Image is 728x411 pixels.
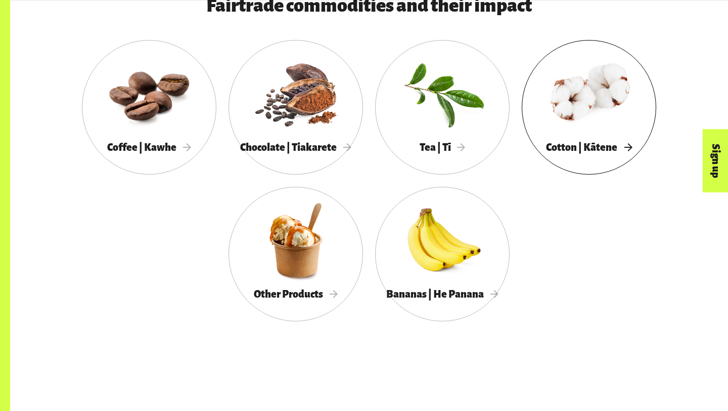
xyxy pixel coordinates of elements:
a: Coffee | Kawhe [82,40,216,175]
a: Other Products [229,187,363,321]
a: Cotton | Kātene [522,40,656,175]
a: Bananas | He Panana [375,187,510,321]
span: Bananas | He Panana [386,289,498,300]
span: Coffee | Kawhe [107,142,191,153]
span: Chocolate | Tiakarete [240,142,351,153]
span: Cotton | Kātene [546,142,632,153]
span: Tea | Tī [420,142,466,153]
span: Other Products [254,289,338,300]
a: Chocolate | Tiakarete [229,40,363,175]
a: Tea | Tī [375,40,510,175]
